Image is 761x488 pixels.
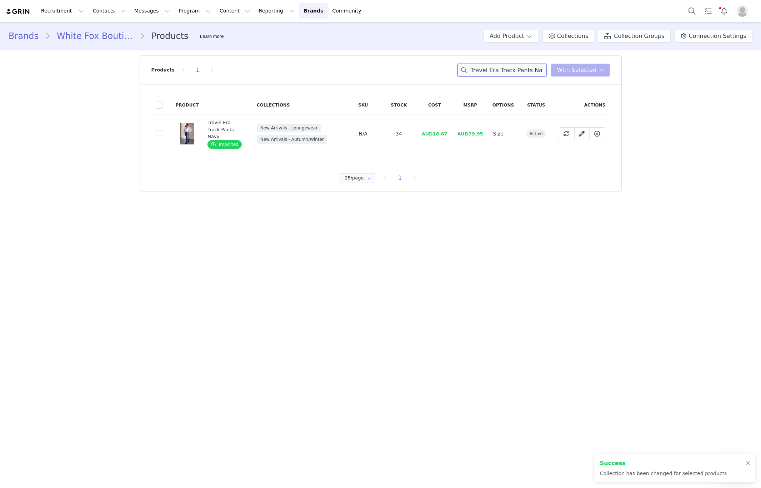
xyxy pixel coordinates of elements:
[542,30,594,43] a: Collections
[6,8,31,15] img: grin logo
[737,5,748,17] img: placeholder-profile.jpg
[215,3,254,19] button: Content
[171,96,203,114] th: Product
[484,30,539,43] button: Add Product
[457,131,483,137] span: AUD79.95
[207,119,244,140] div: Travel Era Track Pants Navy
[417,96,452,114] th: Cost
[598,30,670,43] a: Collection Groups
[37,3,88,19] button: Recruitment
[299,3,327,19] a: Brands
[130,3,174,19] button: Messages
[526,129,546,138] span: active
[614,32,664,40] span: Collection Groups
[9,30,45,43] a: Brands
[600,459,727,468] h2: Success
[557,32,588,40] span: Collections
[257,124,321,132] span: New Arrivals - Loungewear
[422,131,447,137] span: AUD16.67
[551,64,610,77] button: With Selected
[457,64,547,77] input: Search products
[255,3,299,19] button: Reporting
[732,5,755,17] button: Profile
[381,96,417,114] th: Stock
[557,66,597,74] span: With Selected
[180,123,194,144] img: 6943C44F-22DA-4C25-A1B4-6F993AC8C063.jpg
[488,96,519,114] th: Options
[700,3,716,19] a: Tasks
[518,96,554,114] th: Status
[340,173,375,183] input: Select
[174,3,215,19] button: Program
[50,30,140,43] a: White Fox Boutique AUS
[395,173,406,183] li: 1
[199,33,225,40] div: Tooltip anchor
[345,96,381,114] th: SKU
[689,32,746,40] span: Connection Settings
[554,96,610,114] th: Actions
[252,96,345,114] th: Collections
[684,3,700,19] button: Search
[396,131,402,137] span: 34
[328,3,369,19] a: Community
[493,130,514,138] div: Size
[89,3,130,19] button: Contacts
[192,65,203,75] li: 1
[257,135,327,144] span: New Arrivals - Autumn/Winter
[716,3,732,19] button: Notifications
[674,30,752,43] a: Connection Settings
[600,470,727,477] p: Collection has been changed for selected products
[151,66,175,74] p: Products
[207,140,241,149] span: Imported
[452,96,488,114] th: MSRP
[359,131,368,137] span: N/A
